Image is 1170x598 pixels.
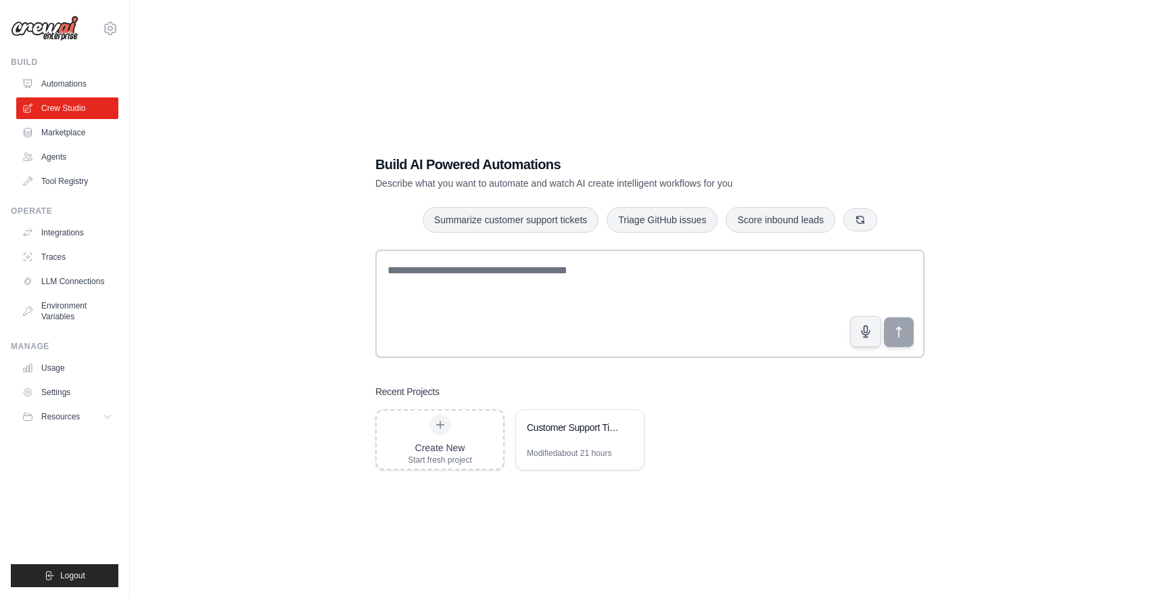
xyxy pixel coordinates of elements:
[16,295,118,327] a: Environment Variables
[408,455,472,465] div: Start fresh project
[408,441,472,455] div: Create New
[843,208,877,231] button: Get new suggestions
[375,177,830,190] p: Describe what you want to automate and watch AI create intelligent workflows for you
[726,207,835,233] button: Score inbound leads
[375,385,440,398] h3: Recent Projects
[11,206,118,216] div: Operate
[16,73,118,95] a: Automations
[16,170,118,192] a: Tool Registry
[60,570,85,581] span: Logout
[16,146,118,168] a: Agents
[11,57,118,68] div: Build
[16,97,118,119] a: Crew Studio
[41,411,80,422] span: Resources
[16,122,118,143] a: Marketplace
[16,382,118,403] a: Settings
[527,448,611,459] div: Modified about 21 hours
[527,421,619,434] div: Customer Support Ticket Automation
[16,222,118,244] a: Integrations
[16,406,118,428] button: Resources
[16,357,118,379] a: Usage
[16,246,118,268] a: Traces
[11,564,118,587] button: Logout
[607,207,718,233] button: Triage GitHub issues
[850,316,881,347] button: Click to speak your automation idea
[423,207,599,233] button: Summarize customer support tickets
[375,155,830,174] h1: Build AI Powered Automations
[11,16,78,41] img: Logo
[11,341,118,352] div: Manage
[16,271,118,292] a: LLM Connections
